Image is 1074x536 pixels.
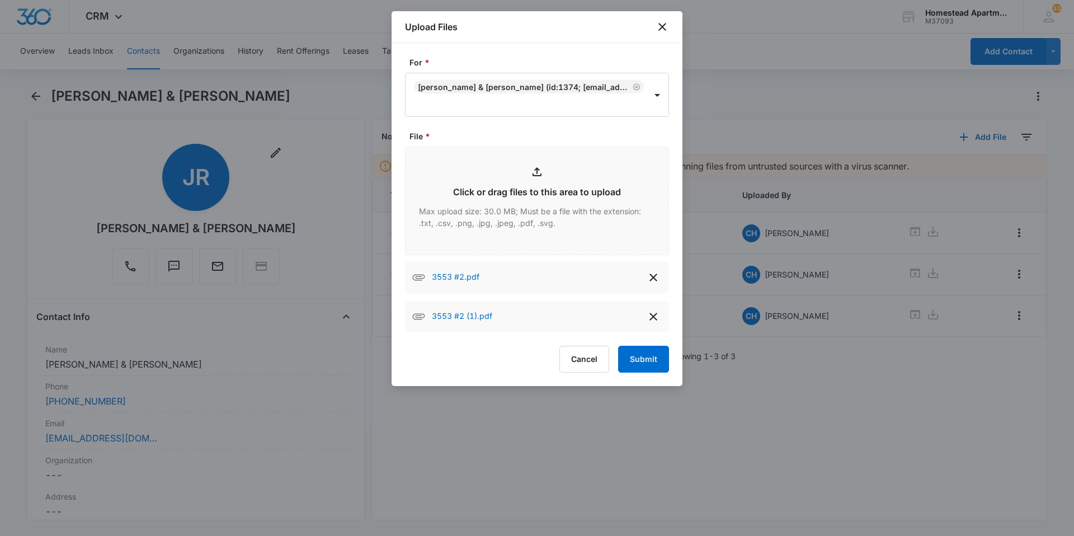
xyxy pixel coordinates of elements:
button: delete [644,308,662,326]
button: Submit [618,346,669,373]
p: 3553 #2 (1).pdf [432,310,492,323]
button: delete [644,269,662,286]
h1: Upload Files [405,20,458,34]
button: Cancel [559,346,609,373]
div: Remove Joshua Reiswig & Breauna Hartline (ID:1374; joshreiswig@yahoo.com; 6613033957) [630,83,640,91]
div: [PERSON_NAME] & [PERSON_NAME] (ID:1374; [EMAIL_ADDRESS][DOMAIN_NAME]; 6613033957) [418,82,630,92]
label: For [409,57,673,68]
p: 3553 #2.pdf [432,271,479,284]
button: close [656,20,669,34]
label: File [409,130,673,142]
